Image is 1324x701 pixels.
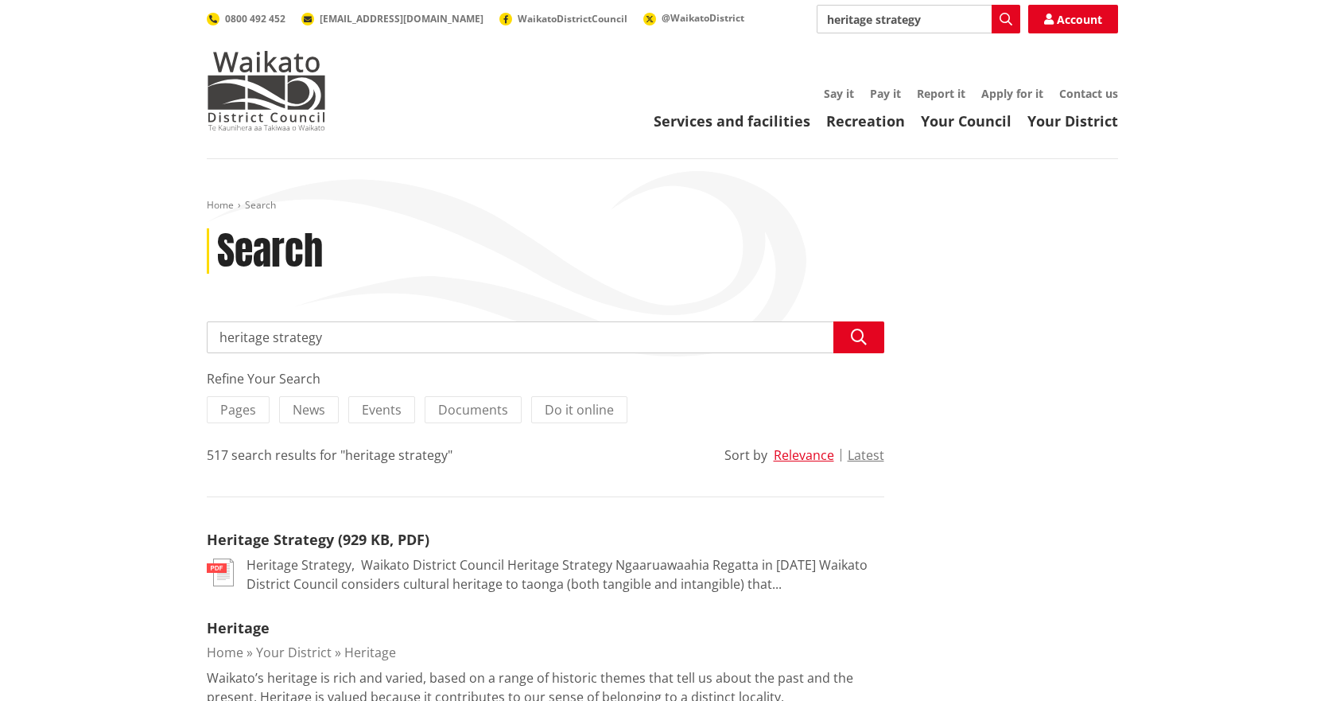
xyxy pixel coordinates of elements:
img: Waikato District Council - Te Kaunihera aa Takiwaa o Waikato [207,51,326,130]
a: Your District [256,644,332,661]
p: Heritage Strategy, ﻿ Waikato District Council Heritage Strategy Ngaaruawaahia Regatta in [DATE] W... [247,555,884,594]
button: Relevance [774,448,834,462]
div: 517 search results for "heritage strategy" [207,446,452,465]
a: Apply for it [981,86,1043,101]
span: WaikatoDistrictCouncil [518,12,627,25]
a: Report it [917,86,965,101]
a: Your Council [921,111,1011,130]
div: Refine Your Search [207,369,884,388]
h1: Search [217,228,323,275]
a: Pay it [870,86,901,101]
a: Heritage Strategy (929 KB, PDF) [207,530,429,549]
a: Home [207,644,243,661]
a: Home [207,198,234,212]
a: Account [1028,5,1118,33]
a: Heritage [344,644,396,661]
a: Recreation [826,111,905,130]
a: Say it [824,86,854,101]
span: Pages [220,401,256,419]
span: Events [362,401,402,419]
nav: breadcrumb [207,199,1118,212]
span: News [293,401,325,419]
a: Your District [1027,111,1118,130]
span: [EMAIL_ADDRESS][DOMAIN_NAME] [320,12,483,25]
button: Latest [848,448,884,462]
input: Search input [207,321,884,353]
a: Services and facilities [654,111,810,130]
span: Documents [438,401,508,419]
a: Contact us [1059,86,1118,101]
a: WaikatoDistrictCouncil [499,12,627,25]
span: @WaikatoDistrict [662,11,744,25]
a: [EMAIL_ADDRESS][DOMAIN_NAME] [301,12,483,25]
input: Search input [817,5,1020,33]
div: Sort by [724,446,767,465]
a: @WaikatoDistrict [643,11,744,25]
span: Do it online [545,401,614,419]
span: Search [245,198,276,212]
span: 0800 492 452 [225,12,285,25]
img: document-pdf.svg [207,559,234,586]
a: 0800 492 452 [207,12,285,25]
a: Heritage [207,618,270,637]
